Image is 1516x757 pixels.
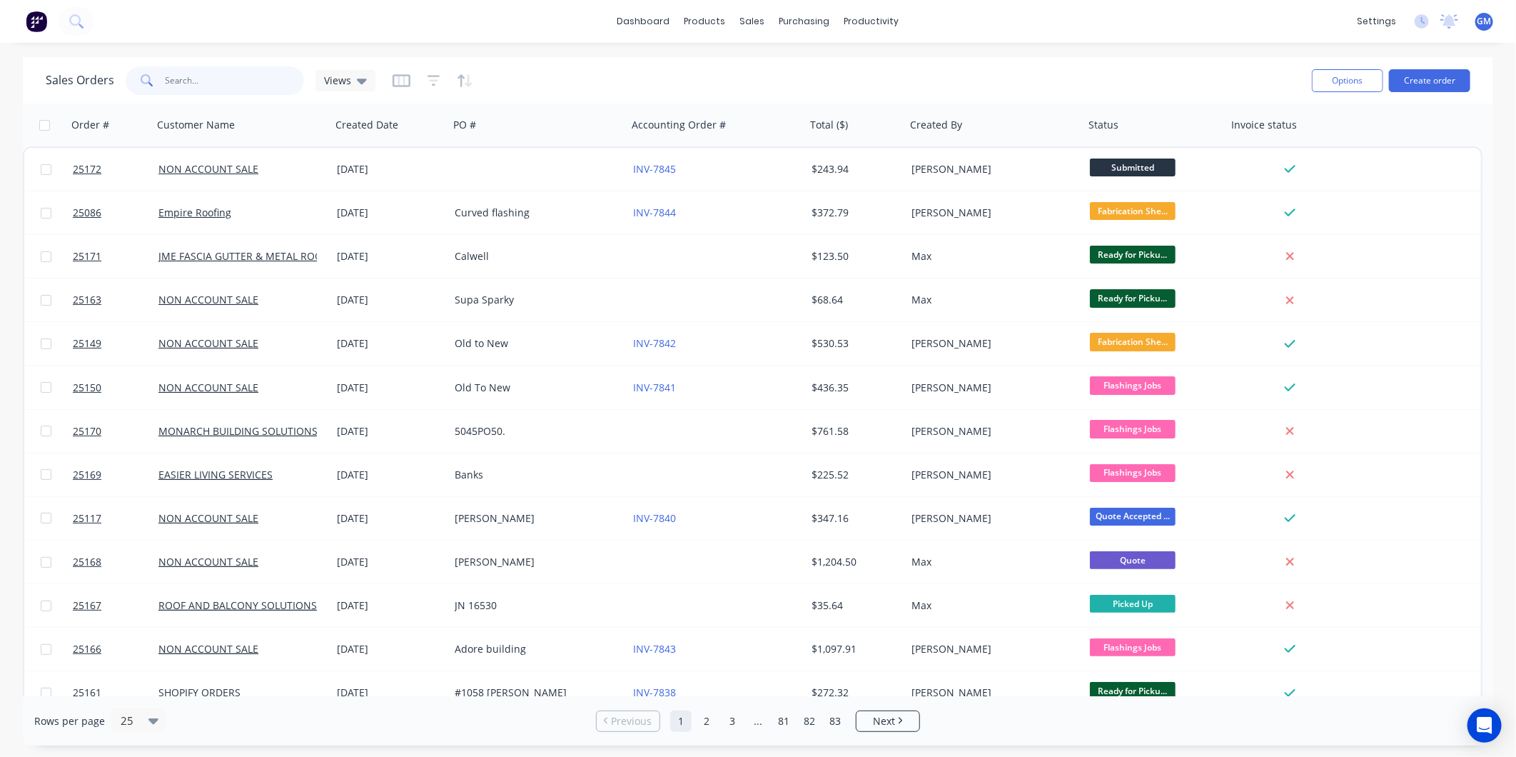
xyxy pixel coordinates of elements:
span: Quote [1090,551,1176,569]
div: $1,097.91 [812,642,896,656]
span: Flashings Jobs [1090,376,1176,394]
span: Ready for Picku... [1090,289,1176,307]
div: [DATE] [337,293,443,307]
a: NON ACCOUNT SALE [158,642,258,656]
span: 25086 [73,206,101,220]
div: Open Intercom Messenger [1467,708,1502,743]
span: 25171 [73,249,101,264]
a: 25172 [73,148,158,191]
div: JN 16530 [455,598,613,613]
span: Fabrication She... [1090,202,1176,220]
a: 25169 [73,453,158,496]
a: NON ACCOUNT SALE [158,336,258,350]
a: INV-7845 [633,162,676,176]
div: [PERSON_NAME] [911,206,1070,220]
span: 25161 [73,686,101,700]
a: NON ACCOUNT SALE [158,555,258,568]
div: [DATE] [337,336,443,351]
div: productivity [837,11,906,32]
a: 25117 [73,497,158,540]
div: $272.32 [812,686,896,700]
div: $35.64 [812,598,896,613]
span: Flashings Jobs [1090,420,1176,438]
span: 25149 [73,336,101,351]
span: Next [873,714,895,728]
h1: Sales Orders [46,74,114,87]
div: [DATE] [337,162,443,176]
a: Page 83 [824,711,846,732]
span: GM [1477,15,1492,28]
a: INV-7843 [633,642,676,656]
a: dashboard [610,11,677,32]
input: Search... [166,66,305,95]
div: $225.52 [812,468,896,482]
div: [PERSON_NAME] [911,336,1070,351]
span: Rows per page [34,714,105,728]
a: NON ACCOUNT SALE [158,511,258,525]
a: 25086 [73,191,158,234]
div: $243.94 [812,162,896,176]
div: Curved flashing [455,206,613,220]
div: Accounting Order # [632,118,726,132]
div: Max [911,555,1070,569]
span: 25166 [73,642,101,656]
div: Created By [910,118,962,132]
a: EASIER LIVING SERVICES [158,468,273,481]
div: Customer Name [157,118,235,132]
span: 25169 [73,468,101,482]
a: MONARCH BUILDING SOLUTIONS (AUST) PTY LTD [158,424,392,438]
span: 25117 [73,511,101,526]
div: [DATE] [337,381,443,395]
span: Ready for Picku... [1090,682,1176,700]
div: [DATE] [337,511,443,526]
span: Ready for Picku... [1090,246,1176,264]
div: [DATE] [337,206,443,220]
div: [PERSON_NAME] [911,162,1070,176]
span: Quote Accepted ... [1090,508,1176,526]
a: INV-7838 [633,686,676,699]
a: 25171 [73,235,158,278]
span: Picked Up [1090,595,1176,613]
div: [PERSON_NAME] [911,511,1070,526]
button: Options [1312,69,1383,92]
div: [DATE] [337,555,443,569]
div: [DATE] [337,598,443,613]
a: Page 1 is your current page [670,711,692,732]
a: 25166 [73,628,158,671]
div: [PERSON_NAME] [911,686,1070,700]
button: Create order [1389,69,1470,92]
a: JME FASCIA GUTTER & METAL ROOFING [158,249,345,263]
span: 25170 [73,424,101,438]
div: Supa Sparky [455,293,613,307]
div: Adore building [455,642,613,656]
a: 25168 [73,541,158,583]
div: [PERSON_NAME] [911,642,1070,656]
div: Order # [71,118,109,132]
a: SHOPIFY ORDERS [158,686,241,699]
div: Calwell [455,249,613,264]
a: 25149 [73,322,158,365]
div: [DATE] [337,249,443,264]
div: $123.50 [812,249,896,264]
a: INV-7840 [633,511,676,525]
a: NON ACCOUNT SALE [158,162,258,176]
span: 25168 [73,555,101,569]
a: ROOF AND BALCONY SOLUTIONS [158,598,317,612]
span: 25150 [73,381,101,395]
div: [PERSON_NAME] [911,381,1070,395]
div: PO # [453,118,476,132]
a: INV-7842 [633,336,676,350]
div: Max [911,598,1070,613]
div: Max [911,249,1070,264]
div: Created Date [335,118,398,132]
div: [DATE] [337,686,443,700]
a: Previous page [597,714,660,728]
a: Next page [856,714,919,728]
a: 25161 [73,671,158,714]
div: Max [911,293,1070,307]
div: Total ($) [810,118,848,132]
span: Fabrication She... [1090,333,1176,351]
a: 25167 [73,584,158,627]
div: purchasing [772,11,837,32]
div: [PERSON_NAME] [455,511,613,526]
